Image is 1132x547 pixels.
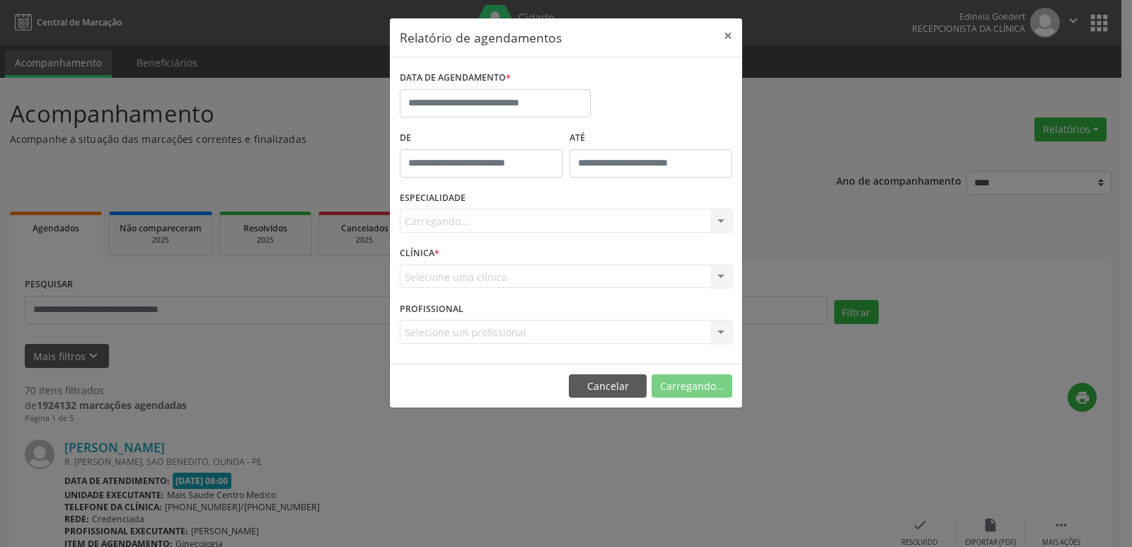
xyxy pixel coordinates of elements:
[400,298,463,320] label: PROFISSIONAL
[570,127,732,149] label: ATÉ
[569,374,647,398] button: Cancelar
[400,67,511,89] label: DATA DE AGENDAMENTO
[400,243,439,265] label: CLÍNICA
[714,18,742,53] button: Close
[400,127,562,149] label: De
[652,374,732,398] button: Carregando...
[400,28,562,47] h5: Relatório de agendamentos
[400,188,466,209] label: ESPECIALIDADE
